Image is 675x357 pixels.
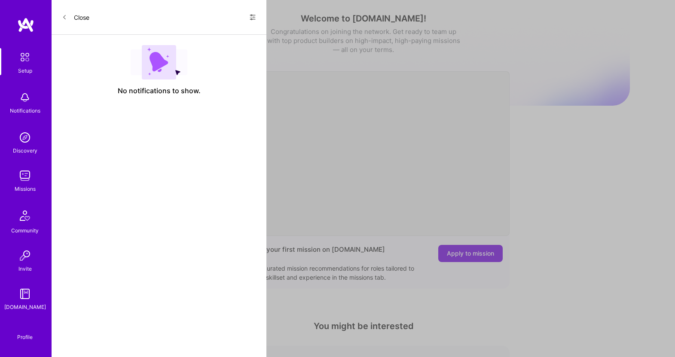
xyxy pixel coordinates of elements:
[11,226,39,235] div: Community
[18,264,32,273] div: Invite
[16,247,34,264] img: Invite
[18,66,32,75] div: Setup
[131,45,187,79] img: empty
[15,184,36,193] div: Missions
[4,302,46,311] div: [DOMAIN_NAME]
[10,106,40,115] div: Notifications
[16,48,34,66] img: setup
[15,205,35,226] img: Community
[118,86,201,95] span: No notifications to show.
[16,89,34,106] img: bell
[14,323,36,341] a: Profile
[16,167,34,184] img: teamwork
[16,129,34,146] img: discovery
[13,146,37,155] div: Discovery
[62,10,89,24] button: Close
[17,17,34,33] img: logo
[17,333,33,341] div: Profile
[16,285,34,302] img: guide book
